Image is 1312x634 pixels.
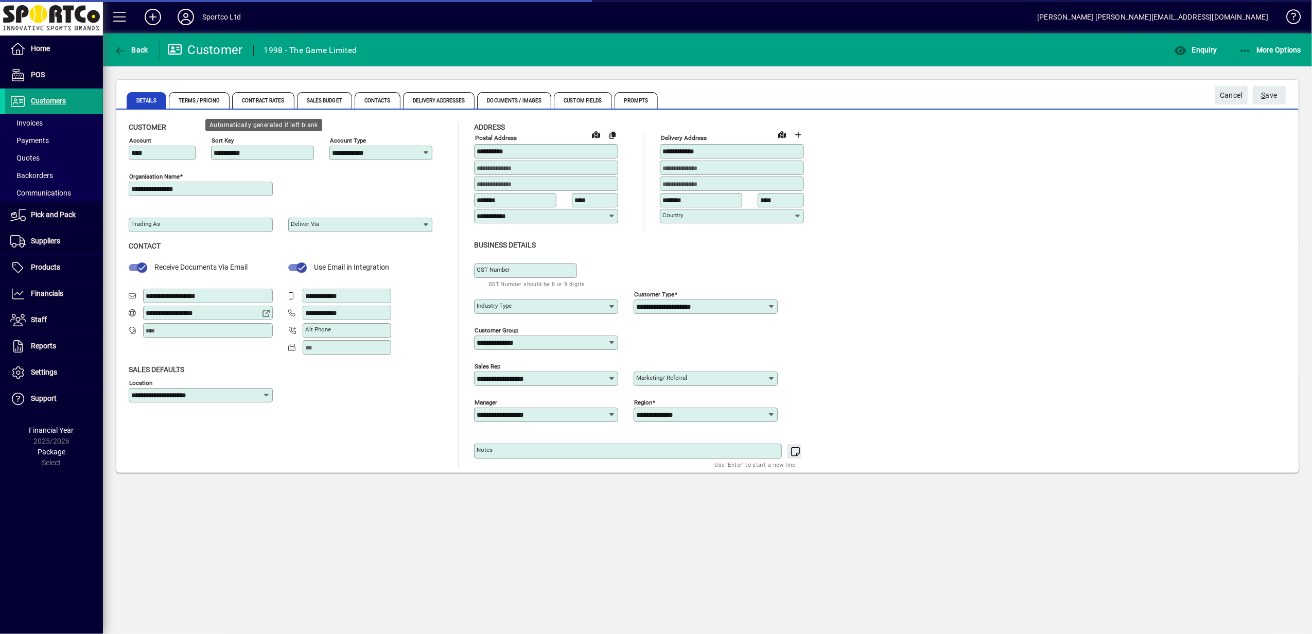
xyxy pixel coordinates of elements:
[111,41,151,59] button: Back
[10,189,71,197] span: Communications
[475,326,518,333] mat-label: Customer group
[202,9,241,25] div: Sportco Ltd
[31,394,57,402] span: Support
[129,242,161,250] span: Contact
[31,97,66,105] span: Customers
[264,42,357,59] div: 1998 - The Game Limited
[488,278,585,290] mat-hint: GST Number should be 8 or 9 digits
[154,263,248,271] span: Receive Documents Via Email
[1171,41,1219,59] button: Enquiry
[662,212,683,219] mat-label: Country
[5,184,103,202] a: Communications
[5,333,103,359] a: Reports
[31,44,50,52] span: Home
[291,220,319,227] mat-label: Deliver via
[475,398,497,406] mat-label: Manager
[5,36,103,62] a: Home
[1262,87,1278,104] span: ave
[355,92,400,109] span: Contacts
[474,241,536,249] span: Business details
[477,266,510,273] mat-label: GST Number
[477,92,551,109] span: Documents / Images
[5,307,103,333] a: Staff
[31,71,45,79] span: POS
[477,446,493,453] mat-label: Notes
[1037,9,1268,25] div: [PERSON_NAME] [PERSON_NAME][EMAIL_ADDRESS][DOMAIN_NAME]
[5,228,103,254] a: Suppliers
[5,360,103,385] a: Settings
[5,62,103,88] a: POS
[31,315,47,324] span: Staff
[5,132,103,149] a: Payments
[330,137,366,144] mat-label: Account Type
[1174,46,1217,54] span: Enquiry
[212,137,234,144] mat-label: Sort key
[205,119,322,131] div: Automatically generated if left blank
[5,149,103,167] a: Quotes
[1239,46,1302,54] span: More Options
[1215,86,1248,104] button: Cancel
[403,92,475,109] span: Delivery Addresses
[475,362,500,369] mat-label: Sales rep
[131,220,160,227] mat-label: Trading as
[314,263,389,271] span: Use Email in Integration
[477,302,512,309] mat-label: Industry type
[774,126,790,143] a: View on map
[103,41,160,59] app-page-header-button: Back
[129,173,180,180] mat-label: Organisation name
[5,202,103,228] a: Pick and Pack
[604,127,621,143] button: Copy to Delivery address
[1279,2,1299,36] a: Knowledge Base
[715,459,796,470] mat-hint: Use 'Enter' to start a new line
[297,92,352,109] span: Sales Budget
[127,92,166,109] span: Details
[305,326,331,333] mat-label: Alt Phone
[31,289,63,297] span: Financials
[636,374,687,381] mat-label: Marketing/ Referral
[474,123,505,131] span: Address
[31,342,56,350] span: Reports
[169,92,230,109] span: Terms / Pricing
[5,114,103,132] a: Invoices
[31,210,76,219] span: Pick and Pack
[31,263,60,271] span: Products
[136,8,169,26] button: Add
[129,379,152,386] mat-label: Location
[114,46,148,54] span: Back
[129,137,151,144] mat-label: Account
[232,92,294,109] span: Contract Rates
[615,92,658,109] span: Prompts
[5,386,103,412] a: Support
[129,123,166,131] span: Customer
[588,126,604,143] a: View on map
[167,42,243,58] div: Customer
[169,8,202,26] button: Profile
[1220,87,1243,104] span: Cancel
[790,127,807,143] button: Choose address
[634,398,652,406] mat-label: Region
[31,237,60,245] span: Suppliers
[1253,86,1286,104] button: Save
[10,136,49,145] span: Payments
[31,368,57,376] span: Settings
[10,119,43,127] span: Invoices
[10,154,40,162] span: Quotes
[554,92,611,109] span: Custom Fields
[1236,41,1304,59] button: More Options
[10,171,53,180] span: Backorders
[129,365,184,374] span: Sales defaults
[38,448,65,456] span: Package
[29,426,74,434] span: Financial Year
[634,290,674,297] mat-label: Customer type
[5,255,103,280] a: Products
[5,167,103,184] a: Backorders
[1262,91,1266,99] span: S
[5,281,103,307] a: Financials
